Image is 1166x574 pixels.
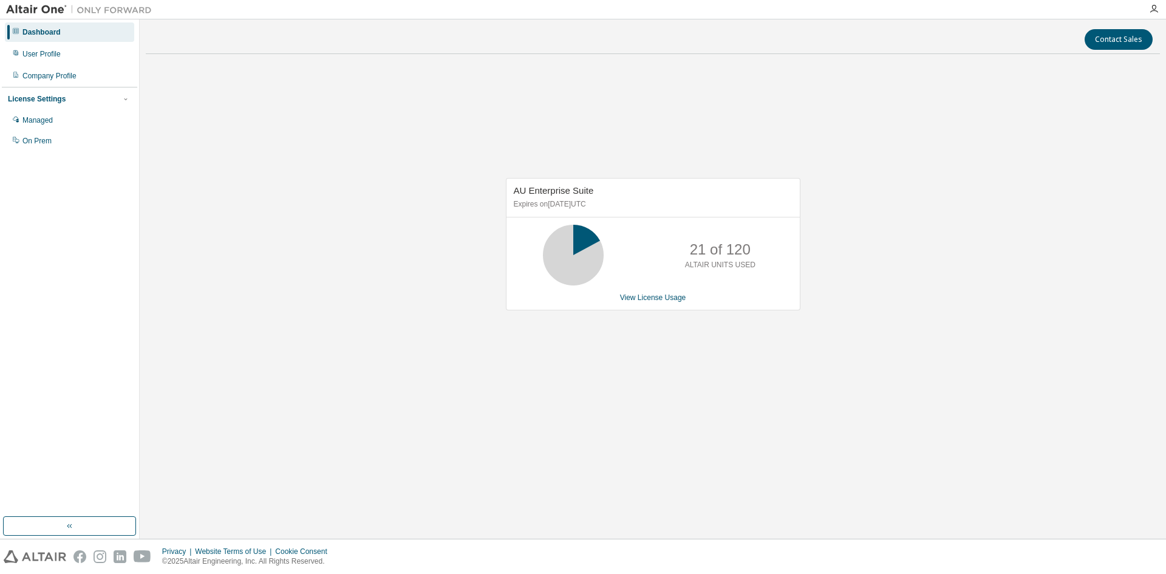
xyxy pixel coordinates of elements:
[22,115,53,125] div: Managed
[94,550,106,563] img: instagram.svg
[4,550,66,563] img: altair_logo.svg
[8,94,66,104] div: License Settings
[620,293,686,302] a: View License Usage
[73,550,86,563] img: facebook.svg
[690,239,751,260] p: 21 of 120
[685,260,755,270] p: ALTAIR UNITS USED
[114,550,126,563] img: linkedin.svg
[22,71,77,81] div: Company Profile
[22,49,61,59] div: User Profile
[514,199,789,210] p: Expires on [DATE] UTC
[514,185,594,196] span: AU Enterprise Suite
[22,27,61,37] div: Dashboard
[1085,29,1153,50] button: Contact Sales
[6,4,158,16] img: Altair One
[162,556,335,567] p: © 2025 Altair Engineering, Inc. All Rights Reserved.
[162,547,195,556] div: Privacy
[275,547,334,556] div: Cookie Consent
[22,136,52,146] div: On Prem
[134,550,151,563] img: youtube.svg
[195,547,275,556] div: Website Terms of Use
